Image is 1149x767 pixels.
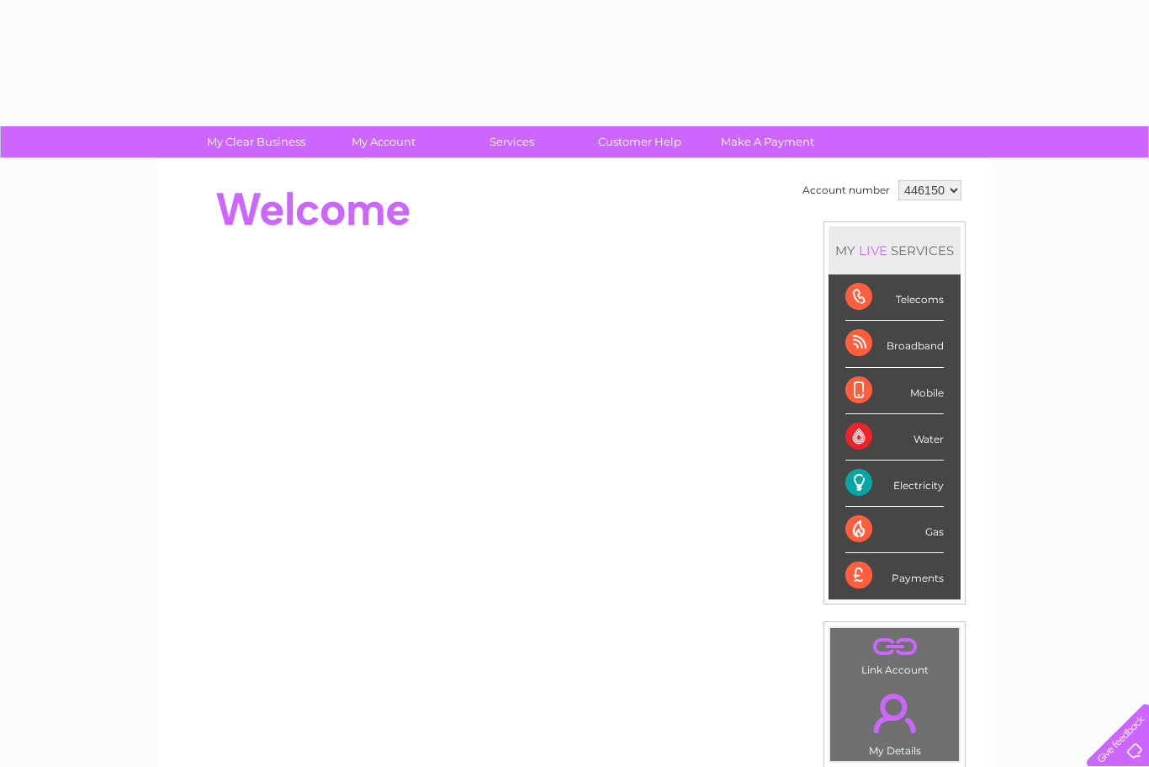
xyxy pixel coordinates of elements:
[845,414,944,461] div: Water
[829,627,960,680] td: Link Account
[315,126,453,157] a: My Account
[834,632,955,662] a: .
[845,274,944,321] div: Telecoms
[845,368,944,414] div: Mobile
[834,684,955,743] a: .
[829,679,960,762] td: My Details
[698,126,837,157] a: Make A Payment
[829,226,961,274] div: MY SERVICES
[845,553,944,599] div: Payments
[855,242,891,258] div: LIVE
[845,461,944,507] div: Electricity
[442,126,581,157] a: Services
[845,507,944,553] div: Gas
[798,176,894,205] td: Account number
[187,126,326,157] a: My Clear Business
[845,321,944,367] div: Broadband
[570,126,709,157] a: Customer Help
